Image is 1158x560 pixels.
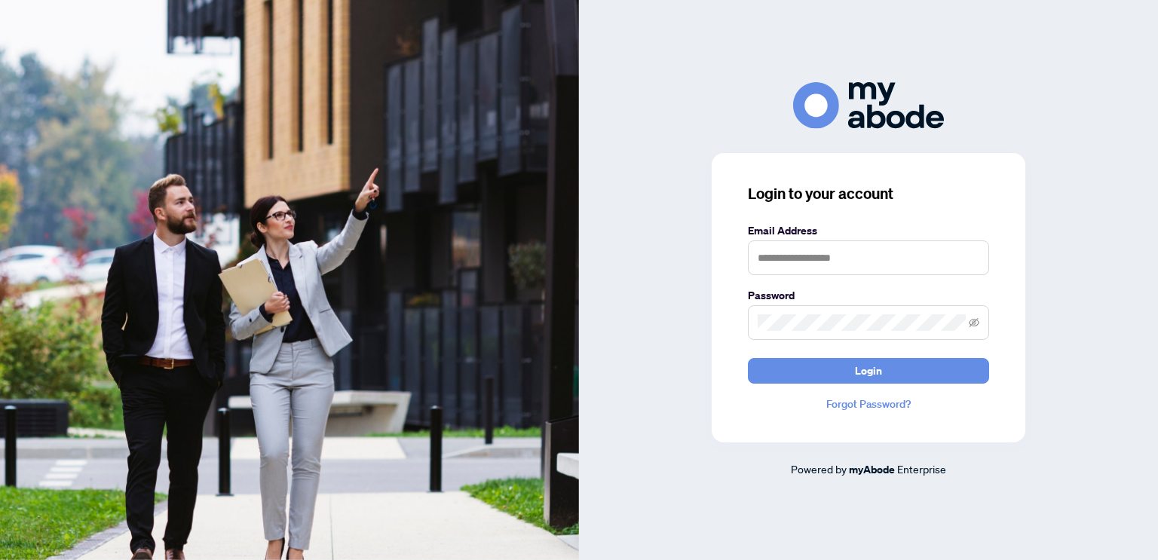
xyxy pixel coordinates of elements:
span: Enterprise [897,462,946,476]
h3: Login to your account [748,183,989,204]
label: Email Address [748,222,989,239]
label: Password [748,287,989,304]
a: Forgot Password? [748,396,989,412]
span: Powered by [791,462,847,476]
button: Login [748,358,989,384]
a: myAbode [849,461,895,478]
img: ma-logo [793,82,944,128]
span: eye-invisible [969,317,979,328]
span: Login [855,359,882,383]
